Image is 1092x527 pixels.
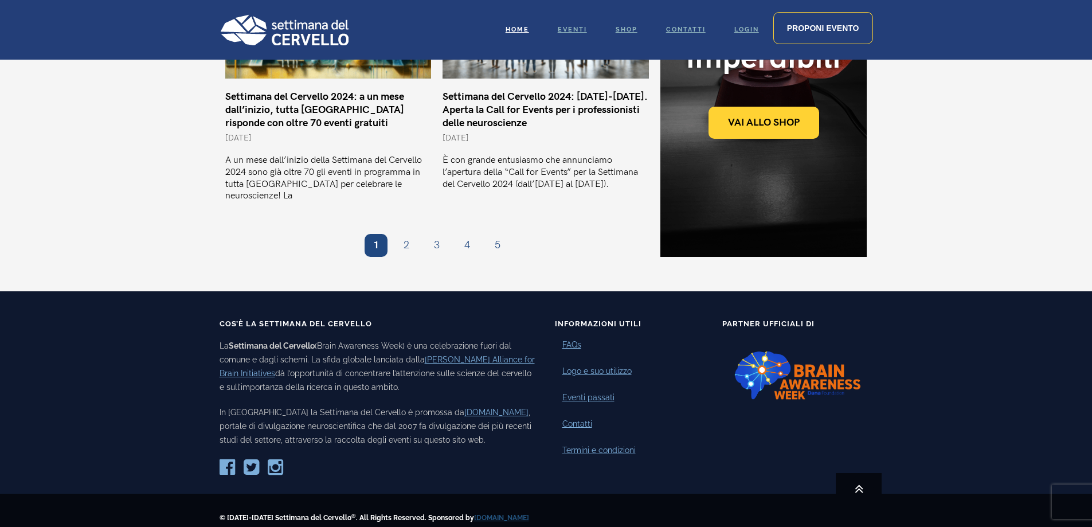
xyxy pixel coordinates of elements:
img: Logo [220,14,349,45]
span: 1 [365,234,388,257]
a: Eventi passati [562,392,615,404]
a: Contatti [562,418,592,430]
span: [DATE] [443,133,469,143]
a: 2 [395,234,418,257]
a: Vai allo shop [709,107,819,139]
span: [DATE] [225,133,252,143]
p: A un mese dall’inizio della Settimana del Cervello 2024 sono già oltre 70 gli eventi in programma... [225,155,432,202]
span: Home [506,26,529,33]
a: 5 [486,234,509,257]
a: Settimana del Cervello 2024: [DATE]-[DATE]. Aperta la Call for Events per i professionisti delle ... [443,91,648,130]
p: È con grande entusiasmo che annunciamo l’apertura della “Call for Events” per la Settimana del Ce... [443,155,649,190]
span: Contatti [666,26,706,33]
span: Shop [616,26,637,33]
a: FAQs [562,339,581,351]
span: Cos’è la Settimana del Cervello [220,319,372,328]
p: In [GEOGRAPHIC_DATA] la Settimana del Cervello è promossa da , portale di divulgazione neuroscien... [220,405,538,447]
a: [DOMAIN_NAME] [474,514,529,522]
a: [DOMAIN_NAME] [464,408,529,417]
a: 3 [425,234,448,257]
span: Eventi [558,26,587,33]
b: Settimana del Cervello [229,341,315,350]
img: Logo-BAW-nuovo.png [722,339,873,412]
span: Informazioni Utili [555,319,641,328]
sup: ® [351,513,356,519]
span: Partner Ufficiali di [722,319,815,328]
p: La (Brain Awareness Week) è una celebrazione fuori dal comune e dagli schemi. La sfida globale la... [220,339,538,394]
a: Logo e suo utilizzo [562,365,632,377]
nav: Paginazione [225,234,649,257]
a: Proponi evento [773,12,873,44]
span: Login [734,26,759,33]
span: Proponi evento [787,24,859,33]
a: Settimana del Cervello 2024: a un mese dall’inizio, tutta [GEOGRAPHIC_DATA] risponde con oltre 70... [225,91,404,130]
a: 4 [456,234,479,257]
a: Termini e condizioni [562,444,636,456]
